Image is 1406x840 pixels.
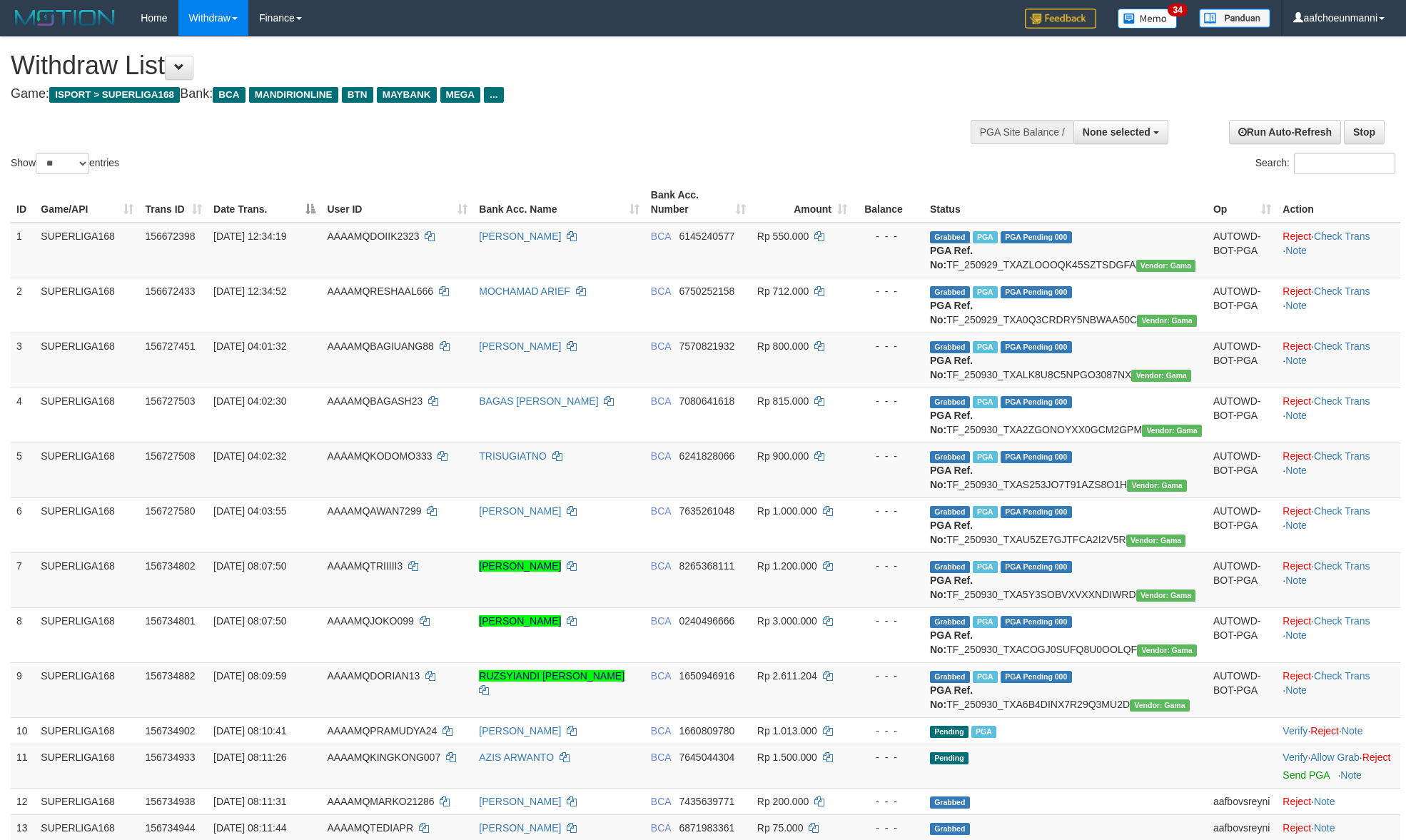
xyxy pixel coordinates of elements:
span: Grabbed [930,823,970,835]
span: Copy 6145240577 to clipboard [679,231,734,242]
td: · · [1277,223,1400,278]
span: AAAAMQKODOMO333 [327,450,432,462]
span: Marked by aafchoeunmanni [971,726,996,738]
td: TF_250929_TXA0Q3CRDRY5NBWAA50C [924,278,1208,333]
a: Note [1342,725,1363,737]
span: AAAAMQTEDIAPR [327,822,413,834]
img: Feedback.jpg [1025,9,1096,29]
a: Verify [1283,725,1308,737]
span: BCA [651,752,671,763]
td: 6 [11,497,35,552]
td: 2 [11,278,35,333]
a: [PERSON_NAME] [479,822,561,834]
span: AAAAMQKINGKONG007 [327,752,440,763]
td: · · [1277,662,1400,717]
span: Marked by aafchoeunmanni [973,396,998,408]
td: SUPERLIGA168 [35,278,139,333]
td: AUTOWD-BOT-PGA [1208,607,1277,662]
span: Marked by aafchoeunmanni [973,341,998,353]
span: PGA Pending [1001,561,1072,573]
span: Vendor URL: https://trx31.1velocity.biz [1127,480,1187,492]
span: Rp 550.000 [757,231,809,242]
a: TRISUGIATNO [479,450,547,462]
span: Pending [930,726,968,738]
span: Rp 900.000 [757,450,809,462]
span: Rp 1.000.000 [757,505,817,517]
span: Marked by aafchoeunmanni [973,506,998,518]
span: Grabbed [930,451,970,463]
a: Note [1285,575,1307,586]
th: Game/API: activate to sort column ascending [35,182,139,223]
a: BAGAS [PERSON_NAME] [479,395,598,407]
span: AAAAMQPRAMUDYA24 [327,725,437,737]
a: Reject [1283,670,1311,682]
a: Reject [1283,450,1311,462]
span: PGA Pending [1001,396,1072,408]
a: [PERSON_NAME] [479,560,561,572]
span: 156672398 [145,231,195,242]
td: 1 [11,223,35,278]
b: PGA Ref. No: [930,300,973,325]
td: 9 [11,662,35,717]
span: Copy 1660809780 to clipboard [679,725,734,737]
span: MEGA [440,87,481,103]
a: [PERSON_NAME] [479,340,561,352]
a: AZIS ARWANTO [479,752,554,763]
b: PGA Ref. No: [930,465,973,490]
td: AUTOWD-BOT-PGA [1208,223,1277,278]
span: Marked by aafchoeunmanni [973,451,998,463]
span: Rp 1.013.000 [757,725,817,737]
span: Rp 815.000 [757,395,809,407]
span: Rp 2.611.204 [757,670,817,682]
a: Note [1314,822,1335,834]
span: PGA Pending [1001,231,1072,243]
span: Copy 6241828066 to clipboard [679,450,734,462]
b: PGA Ref. No: [930,629,973,655]
td: SUPERLIGA168 [35,788,139,814]
td: · · [1277,717,1400,744]
div: - - - [859,614,919,628]
a: Reject [1362,752,1391,763]
span: AAAAMQDOIIK2323 [327,231,419,242]
td: 11 [11,744,35,788]
td: · · [1277,607,1400,662]
span: Grabbed [930,796,970,809]
span: AAAAMQJOKO099 [327,615,413,627]
img: panduan.png [1199,9,1270,28]
td: 5 [11,442,35,497]
b: PGA Ref. No: [930,520,973,545]
span: AAAAMQBAGASH23 [327,395,423,407]
span: BTN [342,87,373,103]
span: [DATE] 08:07:50 [213,560,286,572]
span: MAYBANK [377,87,437,103]
a: Reject [1283,340,1311,352]
a: Check Trans [1314,560,1370,572]
div: - - - [859,394,919,408]
th: Trans ID: activate to sort column ascending [139,182,208,223]
a: [PERSON_NAME] [479,505,561,517]
span: 156734902 [145,725,195,737]
span: [DATE] 08:11:31 [213,796,286,807]
th: Bank Acc. Name: activate to sort column ascending [473,182,645,223]
td: SUPERLIGA168 [35,744,139,788]
td: AUTOWD-BOT-PGA [1208,388,1277,442]
span: BCA [651,560,671,572]
td: TF_250930_TXA5Y3SOBVXVXXNDIWRD [924,552,1208,607]
a: Note [1285,684,1307,696]
td: AUTOWD-BOT-PGA [1208,333,1277,388]
span: 156734801 [145,615,195,627]
div: - - - [859,449,919,463]
label: Show entries [11,153,119,174]
td: aafbovsreyni [1208,788,1277,814]
span: Rp 1.200.000 [757,560,817,572]
div: - - - [859,504,919,518]
th: Status [924,182,1208,223]
div: - - - [859,229,919,243]
span: AAAAMQTRIIIII3 [327,560,403,572]
span: Grabbed [930,286,970,298]
button: None selected [1073,120,1168,144]
span: Copy 6750252158 to clipboard [679,285,734,297]
span: PGA Pending [1001,341,1072,353]
a: Note [1340,769,1362,781]
td: TF_250930_TXA6B4DINX7R29Q3MU2D [924,662,1208,717]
